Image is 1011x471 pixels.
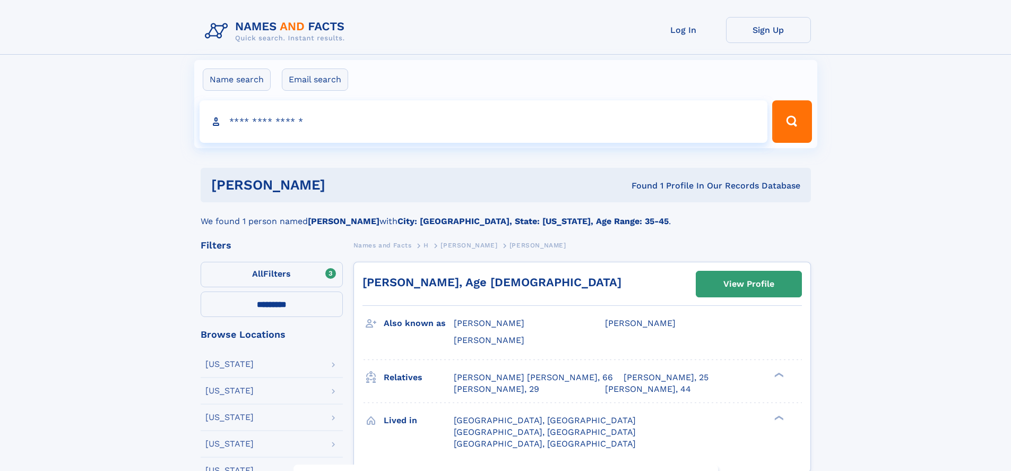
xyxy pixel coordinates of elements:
a: [PERSON_NAME], 29 [454,383,539,395]
div: [US_STATE] [205,413,254,422]
span: [GEOGRAPHIC_DATA], [GEOGRAPHIC_DATA] [454,415,636,425]
h3: Relatives [384,369,454,387]
div: Found 1 Profile In Our Records Database [478,180,800,192]
img: Logo Names and Facts [201,17,353,46]
button: Search Button [772,100,811,143]
a: Names and Facts [353,238,412,252]
div: View Profile [723,272,774,296]
div: ❯ [772,371,784,378]
label: Name search [203,68,271,91]
div: We found 1 person named with . [201,202,811,228]
input: search input [200,100,768,143]
h3: Also known as [384,314,454,332]
b: [PERSON_NAME] [308,216,379,226]
a: [PERSON_NAME] [PERSON_NAME], 66 [454,372,613,383]
span: [GEOGRAPHIC_DATA], [GEOGRAPHIC_DATA] [454,439,636,449]
span: [GEOGRAPHIC_DATA], [GEOGRAPHIC_DATA] [454,427,636,437]
h3: Lived in [384,412,454,430]
a: [PERSON_NAME], Age [DEMOGRAPHIC_DATA] [362,276,621,289]
div: Browse Locations [201,330,343,339]
a: H [424,238,429,252]
span: [PERSON_NAME] [454,318,524,328]
span: H [424,242,429,249]
b: City: [GEOGRAPHIC_DATA], State: [US_STATE], Age Range: 35-45 [398,216,669,226]
span: [PERSON_NAME] [440,242,497,249]
a: Sign Up [726,17,811,43]
div: [US_STATE] [205,387,254,395]
div: [US_STATE] [205,360,254,369]
a: Log In [641,17,726,43]
a: [PERSON_NAME], 25 [624,372,708,383]
div: ❯ [772,414,784,421]
div: Filters [201,241,343,250]
span: [PERSON_NAME] [509,242,566,249]
span: [PERSON_NAME] [605,318,676,328]
h1: [PERSON_NAME] [211,178,479,192]
span: All [252,269,263,279]
label: Email search [282,68,348,91]
div: [US_STATE] [205,440,254,448]
a: [PERSON_NAME], 44 [605,383,691,395]
span: [PERSON_NAME] [454,335,524,345]
label: Filters [201,262,343,287]
a: View Profile [696,271,801,297]
a: [PERSON_NAME] [440,238,497,252]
